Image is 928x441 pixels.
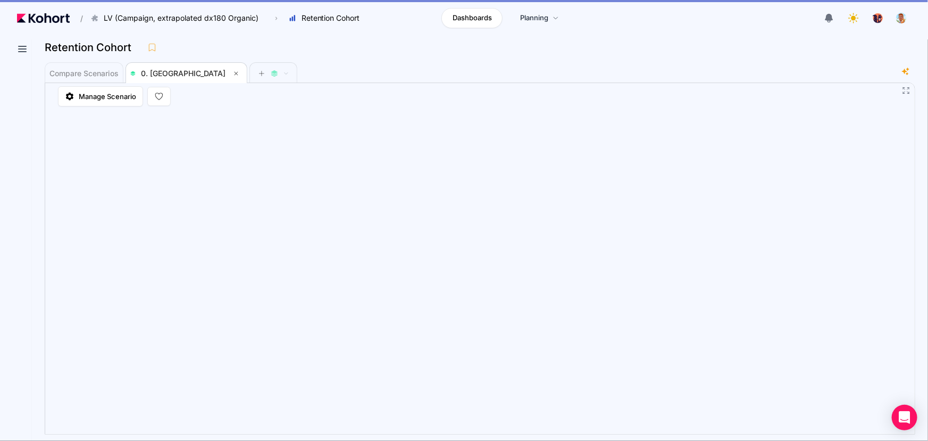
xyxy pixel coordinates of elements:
img: Kohort logo [17,13,70,23]
img: logo_TreesPlease_20230726120307121221.png [873,13,883,23]
span: Dashboards [453,13,492,23]
span: Manage Scenario [79,91,136,102]
a: Planning [509,8,570,28]
button: LV (Campaign, extrapolated dx180 Organic) [85,9,270,27]
a: Manage Scenario [58,86,143,107]
span: Planning [520,13,548,23]
button: Retention Cohort [283,9,371,27]
a: Dashboards [441,8,503,28]
span: 0. [GEOGRAPHIC_DATA] [141,69,225,78]
div: Open Intercom Messenger [892,405,917,430]
h3: Retention Cohort [45,42,138,53]
span: Retention Cohort [302,13,360,23]
button: Fullscreen [902,86,910,95]
span: LV (Campaign, extrapolated dx180 Organic) [104,13,258,23]
span: › [273,14,280,22]
span: Compare Scenarios [49,70,119,77]
span: / [72,13,83,24]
